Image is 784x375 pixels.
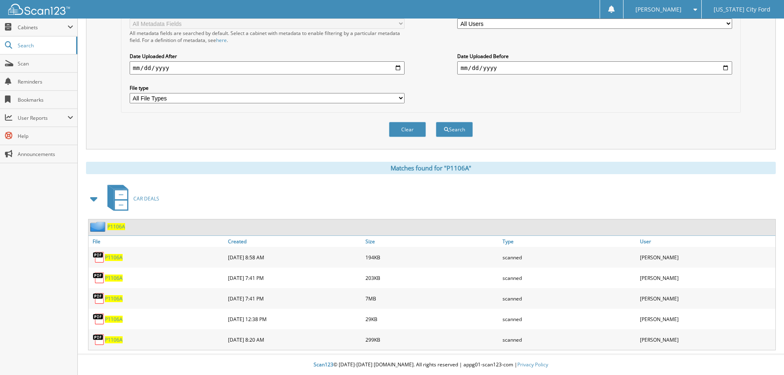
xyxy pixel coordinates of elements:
[517,361,548,368] a: Privacy Policy
[130,84,405,91] label: File type
[90,221,107,232] img: folder2.png
[18,96,73,103] span: Bookmarks
[638,270,775,286] div: [PERSON_NAME]
[105,254,123,261] a: P1106A
[88,236,226,247] a: File
[314,361,333,368] span: Scan123
[102,182,159,215] a: CAR DEALS
[457,61,732,75] input: end
[18,114,67,121] span: User Reports
[363,270,501,286] div: 203KB
[743,335,784,375] iframe: Chat Widget
[105,295,123,302] a: P1106A
[130,30,405,44] div: All metadata fields are searched by default. Select a cabinet with metadata to enable filtering b...
[363,236,501,247] a: Size
[635,7,682,12] span: [PERSON_NAME]
[638,236,775,247] a: User
[8,4,70,15] img: scan123-logo-white.svg
[105,336,123,343] a: P1106A
[363,290,501,307] div: 7MB
[18,78,73,85] span: Reminders
[93,272,105,284] img: PDF.png
[18,133,73,140] span: Help
[457,53,732,60] label: Date Uploaded Before
[93,313,105,325] img: PDF.png
[226,270,363,286] div: [DATE] 7:41 PM
[638,311,775,327] div: [PERSON_NAME]
[216,37,227,44] a: here
[389,122,426,137] button: Clear
[226,311,363,327] div: [DATE] 12:38 PM
[363,331,501,348] div: 299KB
[93,333,105,346] img: PDF.png
[107,223,125,230] a: P1106A
[363,311,501,327] div: 29KB
[18,42,72,49] span: Search
[714,7,770,12] span: [US_STATE] City Ford
[638,290,775,307] div: [PERSON_NAME]
[500,236,638,247] a: Type
[133,195,159,202] span: CAR DEALS
[130,61,405,75] input: start
[105,275,123,282] a: P1106A
[500,311,638,327] div: scanned
[500,249,638,266] div: scanned
[226,290,363,307] div: [DATE] 7:41 PM
[226,249,363,266] div: [DATE] 8:58 AM
[500,290,638,307] div: scanned
[18,151,73,158] span: Announcements
[93,251,105,263] img: PDF.png
[638,249,775,266] div: [PERSON_NAME]
[78,355,784,375] div: © [DATE]-[DATE] [DOMAIN_NAME]. All rights reserved | appg01-scan123-com |
[86,162,776,174] div: Matches found for "P1106A"
[18,24,67,31] span: Cabinets
[500,270,638,286] div: scanned
[436,122,473,137] button: Search
[226,236,363,247] a: Created
[130,53,405,60] label: Date Uploaded After
[105,316,123,323] a: P1106A
[226,331,363,348] div: [DATE] 8:20 AM
[18,60,73,67] span: Scan
[363,249,501,266] div: 194KB
[638,331,775,348] div: [PERSON_NAME]
[93,292,105,305] img: PDF.png
[500,331,638,348] div: scanned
